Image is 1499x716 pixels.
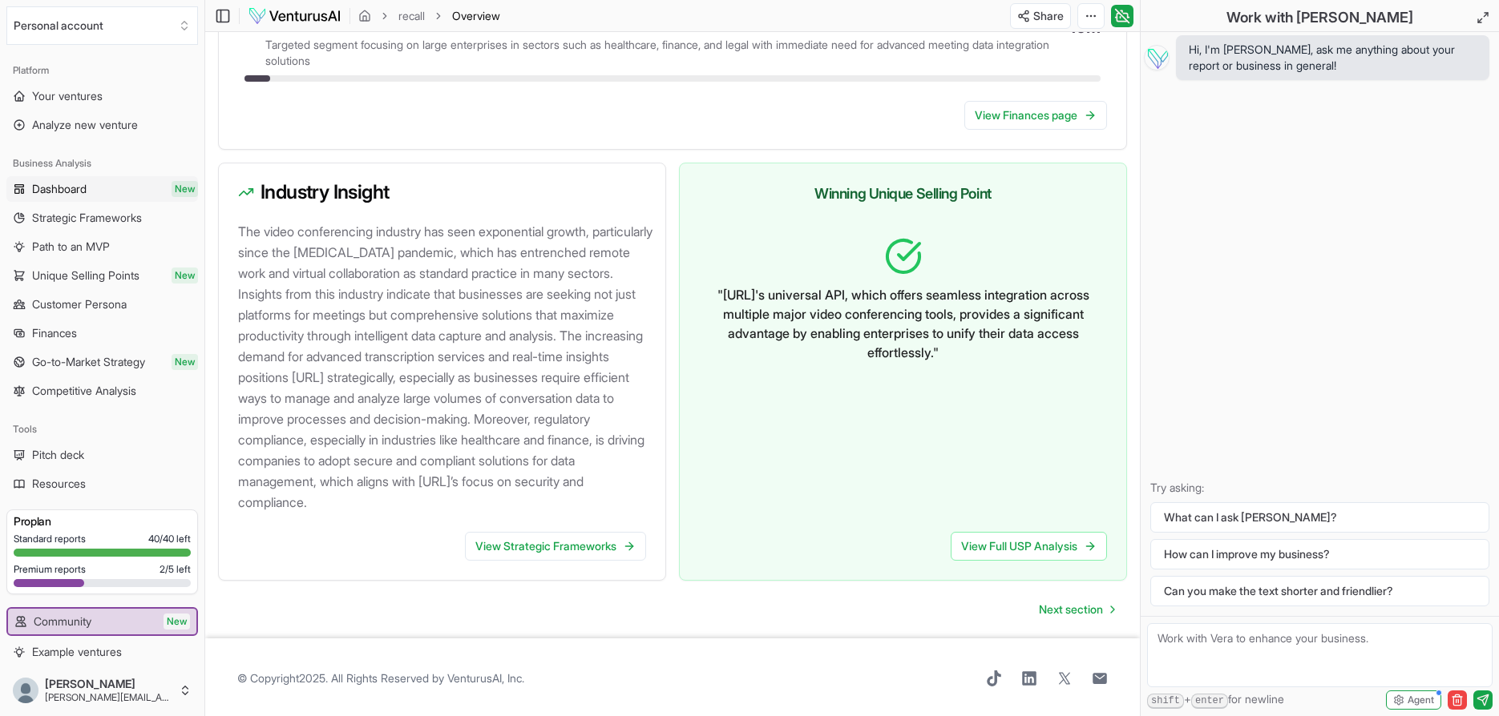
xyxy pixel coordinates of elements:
[45,691,172,704] span: [PERSON_NAME][EMAIL_ADDRESS][DOMAIN_NAME]
[447,671,522,685] a: VenturusAI, Inc
[8,609,196,634] a: CommunityNew
[32,476,86,492] span: Resources
[1026,593,1127,625] a: Go to next page
[1069,16,1101,70] span: 10M
[1408,694,1434,706] span: Agent
[32,88,103,104] span: Your ventures
[172,181,198,197] span: New
[45,677,172,691] span: [PERSON_NAME]
[164,613,190,630] span: New
[1150,480,1489,496] p: Try asking:
[6,205,198,231] a: Strategic Frameworks
[6,416,198,442] div: Tools
[238,221,653,513] p: The video conferencing industry has seen exponential growth, particularly since the [MEDICAL_DATA...
[6,234,198,259] a: Path to an MVP
[32,181,87,197] span: Dashboard
[398,8,425,24] a: recall
[237,670,524,686] span: © Copyright 2025 . All Rights Reserved by .
[32,644,122,660] span: Example ventures
[6,671,198,710] button: [PERSON_NAME][PERSON_NAME][EMAIL_ADDRESS][DOMAIN_NAME]
[1150,539,1489,569] button: How can I improve my business?
[1189,42,1477,74] span: Hi, I'm [PERSON_NAME], ask me anything about your report or business in general!
[148,533,191,545] span: 40 / 40 left
[6,442,198,468] a: Pitch deck
[32,267,139,284] span: Unique Selling Points
[1150,502,1489,533] button: What can I ask [PERSON_NAME]?
[699,183,1107,205] h3: Winning Unique Selling Point
[14,513,191,529] h3: Pro plan
[964,101,1107,130] a: View Finances page
[32,117,138,133] span: Analyze new venture
[1386,690,1441,710] button: Agent
[1147,694,1184,709] kbd: shift
[32,354,145,370] span: Go-to-Market Strategy
[6,58,198,83] div: Platform
[6,349,198,375] a: Go-to-Market StrategyNew
[6,112,198,138] a: Analyze new venture
[712,285,1094,362] p: " [URL]'s universal API, which offers seamless integration across multiple major video conferenci...
[172,354,198,370] span: New
[1010,3,1071,29] button: Share
[172,267,198,284] span: New
[1226,6,1413,29] h2: Work with [PERSON_NAME]
[6,320,198,346] a: Finances
[14,533,86,545] span: Standard reports
[452,8,500,24] span: Overview
[32,383,136,399] span: Competitive Analysis
[32,210,142,226] span: Strategic Frameworks
[951,532,1107,561] a: View Full USP Analysis
[248,6,341,26] img: logo
[6,292,198,317] a: Customer Persona
[32,325,77,341] span: Finances
[6,471,198,497] a: Resources
[160,563,191,576] span: 2 / 5 left
[6,176,198,202] a: DashboardNew
[32,239,110,255] span: Path to an MVP
[6,83,198,109] a: Your ventures
[1026,593,1127,625] nav: pagination
[13,678,38,703] img: default_profile_normal.png
[32,296,127,312] span: Customer Persona
[265,37,1057,69] div: targeted segment focusing on large enterprises in sectors such as healthcare, finance, and legal ...
[6,378,198,404] a: Competitive Analysis
[1147,691,1284,709] span: + for newline
[465,532,646,561] a: View Strategic Frameworks
[358,8,500,24] nav: breadcrumb
[1191,694,1228,709] kbd: enter
[6,151,198,176] div: Business Analysis
[1144,45,1170,70] img: Vera
[1039,601,1103,617] span: Next section
[1033,8,1064,24] span: Share
[238,183,646,202] h3: Industry Insight
[32,447,84,463] span: Pitch deck
[6,263,198,288] a: Unique Selling PointsNew
[6,6,198,45] button: Select an organization
[14,563,86,576] span: Premium reports
[34,613,91,630] span: Community
[1150,576,1489,606] button: Can you make the text shorter and friendlier?
[6,639,198,665] a: Example ventures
